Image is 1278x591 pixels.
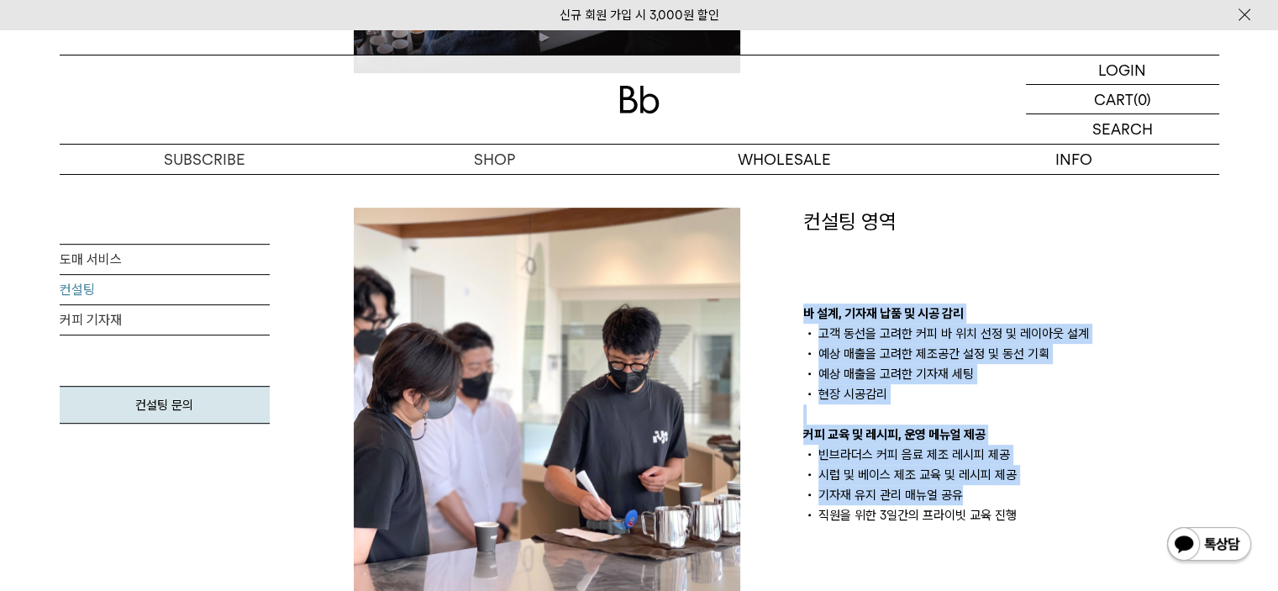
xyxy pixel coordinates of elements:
[560,8,719,23] a: 신규 회원 가입 시 3,000원 할인
[929,145,1219,174] p: INFO
[803,208,1219,236] p: 컨설팅 영역
[619,86,660,113] img: 로고
[1133,85,1151,113] p: (0)
[803,425,1219,445] p: 커피 교육 및 레시피, 운영 메뉴얼 제공
[803,324,1219,344] li: 고객 동선을 고려한 커피 바 위치 선정 및 레이아웃 설계
[60,275,270,305] a: 컨설팅
[803,364,1219,384] li: 예상 매출을 고려한 기자재 세팅
[60,386,270,424] a: 컨설팅 문의
[803,303,1219,324] p: 바 설계, 기자재 납품 및 시공 감리
[350,145,639,174] a: SHOP
[1098,55,1146,84] p: LOGIN
[803,384,1219,404] li: 현장 시공감리
[803,485,1219,505] li: 기자재 유지 관리 매뉴얼 공유
[803,344,1219,364] li: 예상 매출을 고려한 제조공간 설정 및 동선 기획
[1026,85,1219,114] a: CART (0)
[60,245,270,275] a: 도매 서비스
[1026,55,1219,85] a: LOGIN
[60,305,270,335] a: 커피 기자재
[803,445,1219,465] li: 빈브라더스 커피 음료 제조 레시피 제공
[803,465,1219,485] li: 시럽 및 베이스 제조 교육 및 레시피 제공
[1165,525,1253,566] img: 카카오톡 채널 1:1 채팅 버튼
[1092,114,1153,144] p: SEARCH
[60,145,350,174] a: SUBSCRIBE
[639,145,929,174] p: WHOLESALE
[1094,85,1133,113] p: CART
[803,505,1219,525] li: 직원을 위한 3일간의 프라이빗 교육 진행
